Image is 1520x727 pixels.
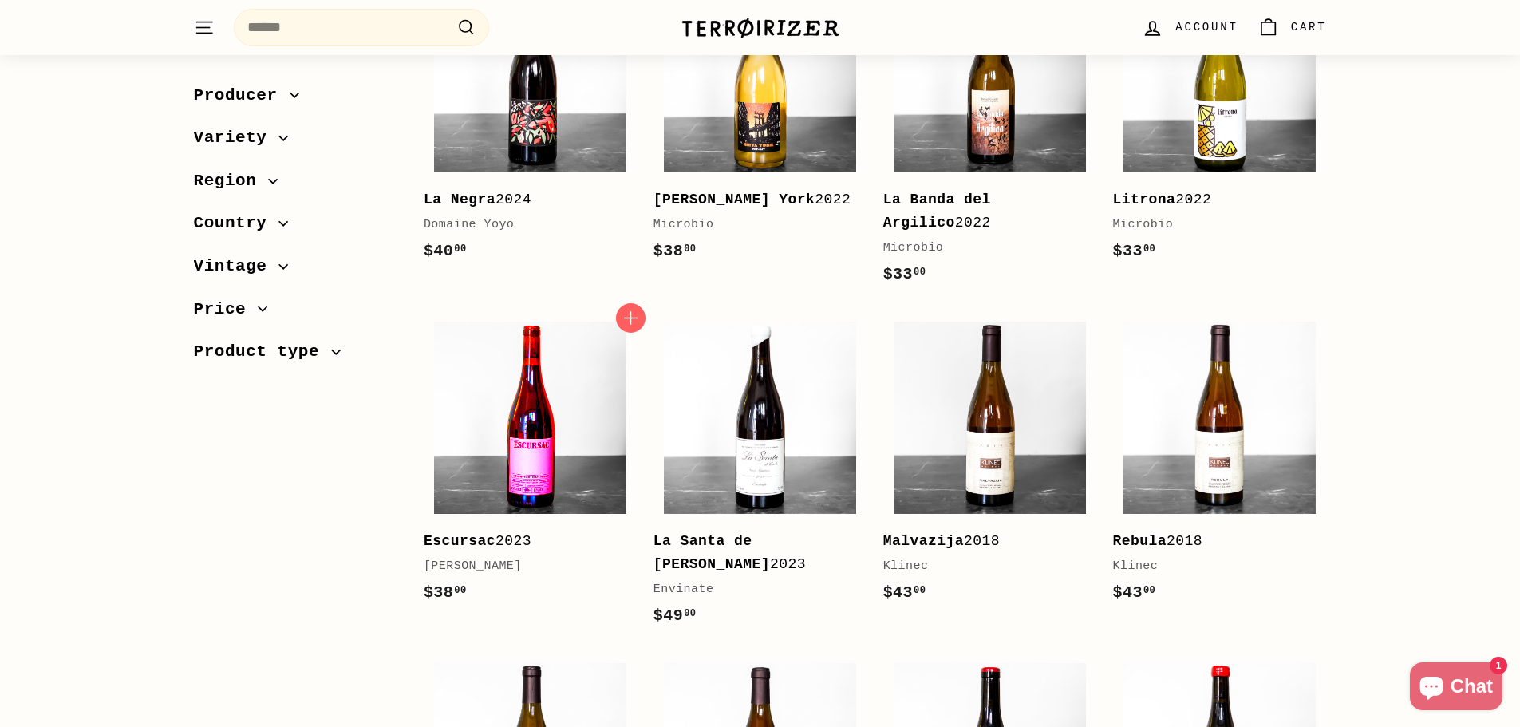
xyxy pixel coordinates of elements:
[424,242,467,260] span: $40
[454,243,466,255] sup: 00
[194,292,398,335] button: Price
[1113,188,1311,211] div: 2022
[194,253,279,280] span: Vintage
[653,188,851,211] div: 2022
[194,82,290,109] span: Producer
[684,243,696,255] sup: 00
[653,242,697,260] span: $38
[1113,530,1311,553] div: 2018
[883,557,1081,576] div: Klinec
[684,608,696,619] sup: 00
[424,311,638,622] a: Escursac2023[PERSON_NAME]
[653,606,697,625] span: $49
[883,583,926,602] span: $43
[653,311,867,645] a: La Santa de [PERSON_NAME]2023Envinate
[1132,4,1247,51] a: Account
[194,78,398,121] button: Producer
[883,265,926,283] span: $33
[194,207,398,250] button: Country
[194,296,259,323] span: Price
[424,583,467,602] span: $38
[1291,18,1327,36] span: Cart
[424,557,622,576] div: [PERSON_NAME]
[424,192,495,207] b: La Negra
[1113,583,1156,602] span: $43
[653,192,815,207] b: [PERSON_NAME] York
[194,164,398,207] button: Region
[883,530,1081,553] div: 2018
[454,585,466,596] sup: 00
[1248,4,1336,51] a: Cart
[424,530,622,553] div: 2023
[1113,311,1327,622] a: Rebula2018Klinec
[1175,18,1238,36] span: Account
[883,239,1081,258] div: Microbio
[1113,215,1311,235] div: Microbio
[653,530,851,576] div: 2023
[883,533,964,549] b: Malvazija
[194,249,398,292] button: Vintage
[1113,242,1156,260] span: $33
[883,311,1097,622] a: Malvazija2018Klinec
[194,335,398,378] button: Product type
[194,211,279,238] span: Country
[653,215,851,235] div: Microbio
[1113,192,1176,207] b: Litrona
[1143,585,1155,596] sup: 00
[194,339,332,366] span: Product type
[653,580,851,599] div: Envinate
[883,188,1081,235] div: 2022
[1405,662,1507,714] inbox-online-store-chat: Shopify online store chat
[1113,533,1167,549] b: Rebula
[653,533,770,572] b: La Santa de [PERSON_NAME]
[914,585,926,596] sup: 00
[914,267,926,278] sup: 00
[424,533,495,549] b: Escursac
[883,192,991,231] b: La Banda del Argilico
[424,188,622,211] div: 2024
[1113,557,1311,576] div: Klinec
[194,168,269,195] span: Region
[1143,243,1155,255] sup: 00
[194,121,398,164] button: Variety
[424,215,622,235] div: Domaine Yoyo
[194,125,279,152] span: Variety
